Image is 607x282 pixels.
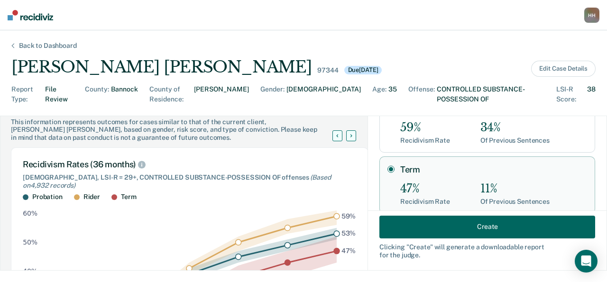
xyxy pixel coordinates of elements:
div: Back to Dashboard [8,42,88,50]
div: Open Intercom Messenger [575,250,598,273]
div: File Review [45,84,74,104]
div: 38 [587,84,596,104]
text: 50% [23,238,37,246]
text: 53% [341,230,356,237]
div: 59% [400,121,450,135]
div: Report Type : [11,84,43,104]
text: 47% [341,247,356,255]
div: This information represents outcomes for cases similar to that of the current client, [PERSON_NAM... [11,118,344,142]
g: text [341,212,356,255]
div: [DEMOGRAPHIC_DATA], LSI-R = 29+, CONTROLLED SUBSTANCE-POSSESSION OF offenses [23,173,357,190]
div: Offense : [408,84,435,104]
div: Of Previous Sentences [480,198,550,206]
div: LSI-R Score : [556,84,585,104]
div: 34% [480,121,550,135]
button: Edit Case Details [531,61,596,77]
div: Bannock [111,84,138,104]
div: Clicking " Create " will generate a downloadable report for the judge. [379,243,595,259]
div: 97344 [317,66,338,74]
div: County of Residence : [149,84,192,104]
text: 60% [23,209,37,217]
button: Create [379,215,595,238]
div: Term [121,193,136,201]
label: Term [400,164,587,175]
div: 11% [480,182,550,196]
div: [PERSON_NAME] [194,84,249,104]
button: HH [584,8,599,23]
div: Gender : [260,84,285,104]
div: [DEMOGRAPHIC_DATA] [286,84,361,104]
div: Age : [372,84,386,104]
div: H H [584,8,599,23]
div: Probation [32,193,63,201]
div: Of Previous Sentences [480,136,550,145]
text: 59% [341,212,356,220]
div: 35 [388,84,397,104]
img: Recidiviz [8,10,53,20]
div: Due [DATE] [344,66,382,74]
span: (Based on 4,932 records ) [23,173,331,189]
div: CONTROLLED SUBSTANCE-POSSESSION OF [437,84,545,104]
text: 40% [23,267,37,275]
div: Rider [83,193,100,201]
div: Recidivism Rate [400,136,450,145]
div: [PERSON_NAME] [PERSON_NAME] [11,57,312,77]
div: Recidivism Rates (36 months) [23,159,357,170]
div: Recidivism Rate [400,198,450,206]
div: 47% [400,182,450,196]
div: County : [85,84,109,104]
